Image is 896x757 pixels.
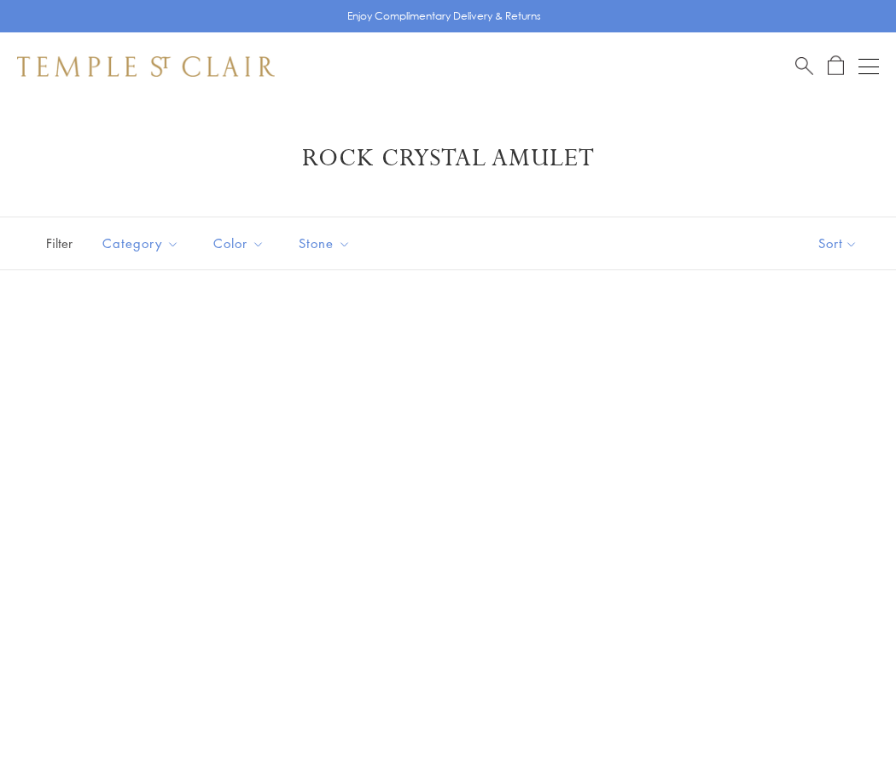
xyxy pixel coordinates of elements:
[43,143,853,174] h1: Rock Crystal Amulet
[780,217,896,269] button: Show sort by
[795,55,813,77] a: Search
[17,56,275,77] img: Temple St. Clair
[858,56,879,77] button: Open navigation
[828,55,844,77] a: Open Shopping Bag
[290,233,364,254] span: Stone
[347,8,541,25] p: Enjoy Complimentary Delivery & Returns
[205,233,277,254] span: Color
[94,233,192,254] span: Category
[90,224,192,263] button: Category
[201,224,277,263] button: Color
[286,224,364,263] button: Stone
